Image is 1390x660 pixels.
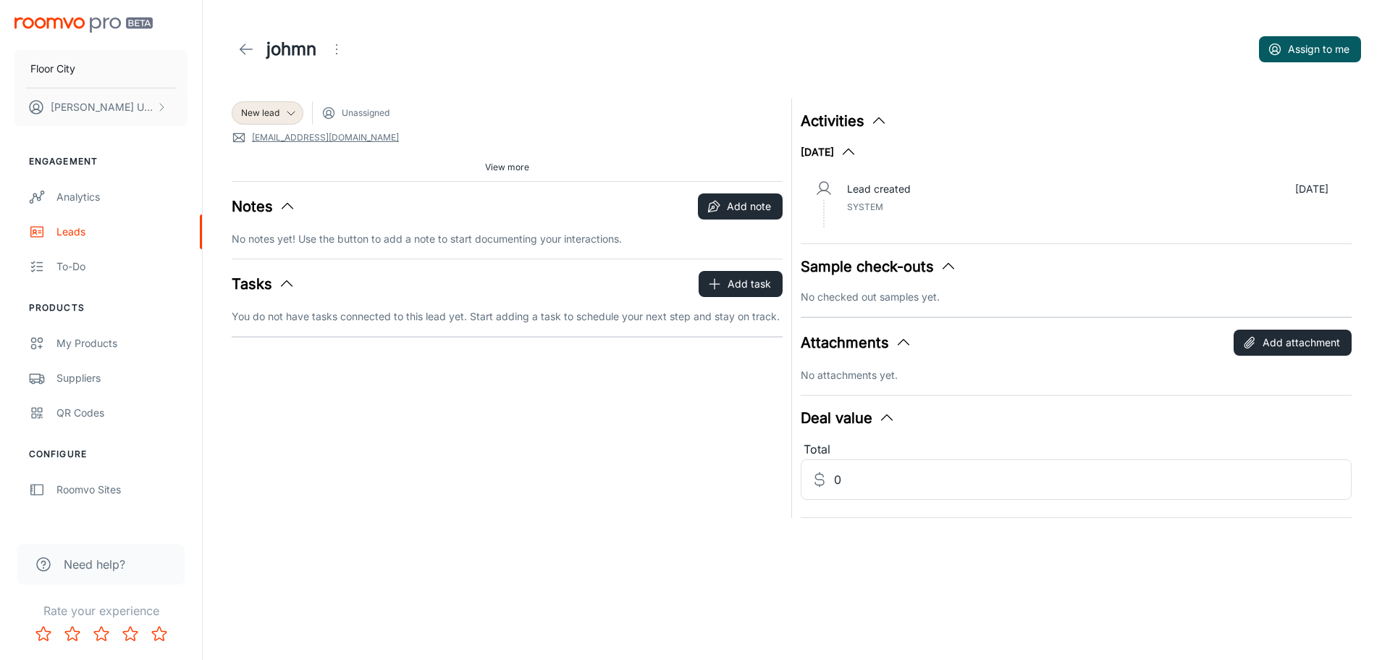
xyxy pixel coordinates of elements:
button: View more [479,156,535,178]
p: Floor City [30,61,75,77]
div: My Products [56,335,188,351]
span: Need help? [64,556,125,573]
div: Leads [56,224,188,240]
p: No attachments yet. [801,367,1352,383]
button: Activities [801,110,888,132]
span: Unassigned [342,106,389,120]
button: Assign to me [1259,36,1361,62]
button: [PERSON_NAME] Uhacz [14,88,188,126]
button: Add note [698,193,783,220]
p: No checked out samples yet. [801,289,1352,305]
button: Floor City [14,50,188,88]
button: Deal value [801,407,896,429]
button: Open menu [322,35,351,64]
button: Notes [232,196,296,217]
div: New lead [232,101,303,125]
p: You do not have tasks connected to this lead yet. Start adding a task to schedule your next step ... [232,309,783,325]
div: Total [801,440,1352,459]
button: Sample check-outs [801,256,957,277]
span: System [847,201,883,212]
p: No notes yet! Use the button to add a note to start documenting your interactions. [232,231,783,247]
div: Suppliers [56,370,188,386]
button: [DATE] [801,143,857,161]
input: Estimated deal value [834,459,1352,500]
p: [PERSON_NAME] Uhacz [51,99,153,115]
button: Add attachment [1234,330,1352,356]
button: Attachments [801,332,912,354]
div: Analytics [56,189,188,205]
a: [EMAIL_ADDRESS][DOMAIN_NAME] [252,131,399,144]
div: QR Codes [56,405,188,421]
img: Roomvo PRO Beta [14,17,153,33]
span: View more [485,161,529,174]
button: Add task [699,271,783,297]
div: Roomvo Sites [56,482,188,498]
h1: johmn [266,36,316,62]
p: Lead created [847,181,911,197]
div: To-do [56,259,188,275]
span: New lead [241,106,279,120]
button: Tasks [232,273,295,295]
p: [DATE] [1295,181,1328,197]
